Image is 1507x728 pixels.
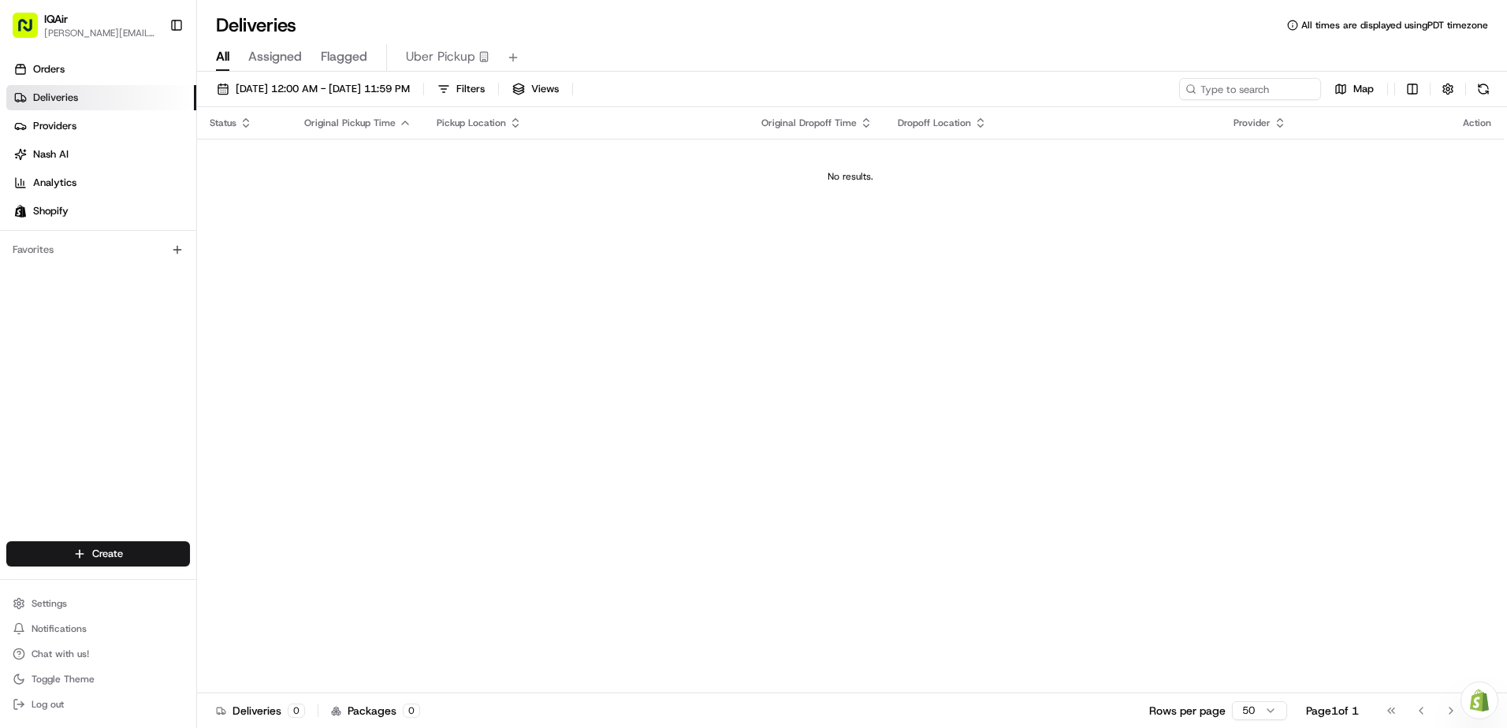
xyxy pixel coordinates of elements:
[321,47,367,66] span: Flagged
[1353,82,1374,96] span: Map
[331,703,420,719] div: Packages
[1234,117,1271,129] span: Provider
[437,117,506,129] span: Pickup Location
[761,117,857,129] span: Original Dropoff Time
[6,199,196,224] a: Shopify
[216,47,229,66] span: All
[6,142,196,167] a: Nash AI
[1463,117,1491,129] div: Action
[236,82,410,96] span: [DATE] 12:00 AM - [DATE] 11:59 PM
[210,117,236,129] span: Status
[531,82,559,96] span: Views
[6,57,196,82] a: Orders
[1472,78,1494,100] button: Refresh
[216,13,296,38] h1: Deliveries
[1301,19,1488,32] span: All times are displayed using PDT timezone
[32,597,67,610] span: Settings
[33,62,65,76] span: Orders
[248,47,302,66] span: Assigned
[44,11,68,27] button: IQAir
[6,668,190,690] button: Toggle Theme
[32,648,89,660] span: Chat with us!
[406,47,475,66] span: Uber Pickup
[33,204,69,218] span: Shopify
[92,547,123,561] span: Create
[32,673,95,685] span: Toggle Theme
[6,113,196,139] a: Providers
[304,117,396,129] span: Original Pickup Time
[1179,78,1321,100] input: Type to search
[1306,703,1359,719] div: Page 1 of 1
[6,643,190,665] button: Chat with us!
[33,147,69,162] span: Nash AI
[6,6,163,44] button: IQAir[PERSON_NAME][EMAIL_ADDRESS][DOMAIN_NAME]
[6,618,190,640] button: Notifications
[216,703,305,719] div: Deliveries
[6,170,196,195] a: Analytics
[32,622,87,635] span: Notifications
[505,78,566,100] button: Views
[6,693,190,715] button: Log out
[403,704,420,718] div: 0
[898,117,971,129] span: Dropoff Location
[1327,78,1381,100] button: Map
[44,27,157,39] button: [PERSON_NAME][EMAIL_ADDRESS][DOMAIN_NAME]
[33,91,78,105] span: Deliveries
[210,78,417,100] button: [DATE] 12:00 AM - [DATE] 11:59 PM
[33,176,76,190] span: Analytics
[1149,703,1226,719] p: Rows per page
[6,237,190,262] div: Favorites
[6,85,196,110] a: Deliveries
[6,541,190,566] button: Create
[32,698,64,711] span: Log out
[430,78,492,100] button: Filters
[288,704,305,718] div: 0
[6,592,190,615] button: Settings
[456,82,485,96] span: Filters
[14,205,27,217] img: Shopify logo
[33,119,76,133] span: Providers
[203,170,1498,183] div: No results.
